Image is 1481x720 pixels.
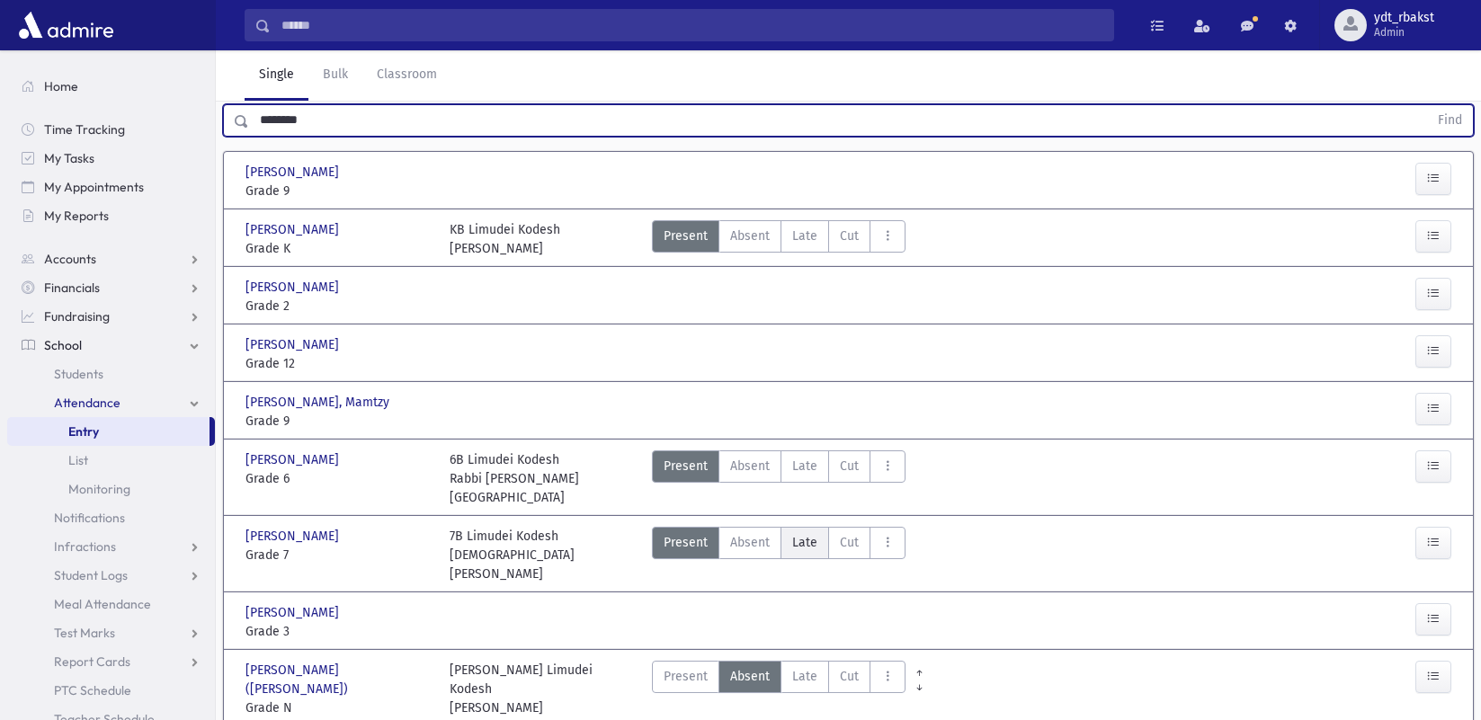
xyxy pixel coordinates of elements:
[730,227,770,245] span: Absent
[1374,25,1434,40] span: Admin
[792,227,817,245] span: Late
[54,538,116,555] span: Infractions
[792,667,817,686] span: Late
[7,503,215,532] a: Notifications
[245,412,432,431] span: Grade 9
[245,297,432,316] span: Grade 2
[7,144,215,173] a: My Tasks
[245,278,343,297] span: [PERSON_NAME]
[54,653,130,670] span: Report Cards
[44,121,125,138] span: Time Tracking
[7,115,215,144] a: Time Tracking
[245,393,393,412] span: [PERSON_NAME], Mamtzy
[7,331,215,360] a: School
[245,182,432,200] span: Grade 9
[362,50,451,101] a: Classroom
[7,676,215,705] a: PTC Schedule
[245,622,432,641] span: Grade 3
[664,533,708,552] span: Present
[54,596,151,612] span: Meal Attendance
[730,667,770,686] span: Absent
[7,532,215,561] a: Infractions
[730,533,770,552] span: Absent
[54,567,128,583] span: Student Logs
[245,661,432,698] span: [PERSON_NAME] ([PERSON_NAME])
[664,457,708,476] span: Present
[245,546,432,564] span: Grade 7
[54,395,120,411] span: Attendance
[245,239,432,258] span: Grade K
[792,533,817,552] span: Late
[44,150,94,166] span: My Tasks
[7,273,215,302] a: Financials
[245,698,432,717] span: Grade N
[54,510,125,526] span: Notifications
[7,475,215,503] a: Monitoring
[7,360,215,388] a: Students
[44,78,78,94] span: Home
[792,457,817,476] span: Late
[54,625,115,641] span: Test Marks
[652,527,906,583] div: AttTypes
[7,173,215,201] a: My Appointments
[664,227,708,245] span: Present
[1374,11,1434,25] span: ydt_rbakst
[664,667,708,686] span: Present
[7,618,215,647] a: Test Marks
[54,366,103,382] span: Students
[730,457,770,476] span: Absent
[840,457,859,476] span: Cut
[54,682,131,698] span: PTC Schedule
[44,308,110,324] span: Fundraising
[245,469,432,488] span: Grade 6
[840,667,859,686] span: Cut
[245,527,343,546] span: [PERSON_NAME]
[245,220,343,239] span: [PERSON_NAME]
[7,388,215,417] a: Attendance
[14,7,118,43] img: AdmirePro
[68,481,130,497] span: Monitoring
[7,72,215,101] a: Home
[68,452,88,468] span: List
[44,337,82,353] span: School
[450,527,636,583] div: 7B Limudei Kodesh [DEMOGRAPHIC_DATA][PERSON_NAME]
[7,590,215,618] a: Meal Attendance
[44,208,109,224] span: My Reports
[840,227,859,245] span: Cut
[450,220,560,258] div: KB Limudei Kodesh [PERSON_NAME]
[652,220,906,258] div: AttTypes
[68,423,99,440] span: Entry
[245,163,343,182] span: [PERSON_NAME]
[7,417,210,446] a: Entry
[245,50,308,101] a: Single
[308,50,362,101] a: Bulk
[7,302,215,331] a: Fundraising
[7,561,215,590] a: Student Logs
[44,280,100,296] span: Financials
[44,251,96,267] span: Accounts
[271,9,1113,41] input: Search
[840,533,859,552] span: Cut
[44,179,144,195] span: My Appointments
[7,201,215,230] a: My Reports
[450,450,636,507] div: 6B Limudei Kodesh Rabbi [PERSON_NAME][GEOGRAPHIC_DATA]
[245,335,343,354] span: [PERSON_NAME]
[7,244,215,273] a: Accounts
[245,450,343,469] span: [PERSON_NAME]
[245,603,343,622] span: [PERSON_NAME]
[245,354,432,373] span: Grade 12
[652,450,906,507] div: AttTypes
[7,446,215,475] a: List
[7,647,215,676] a: Report Cards
[1427,105,1473,136] button: Find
